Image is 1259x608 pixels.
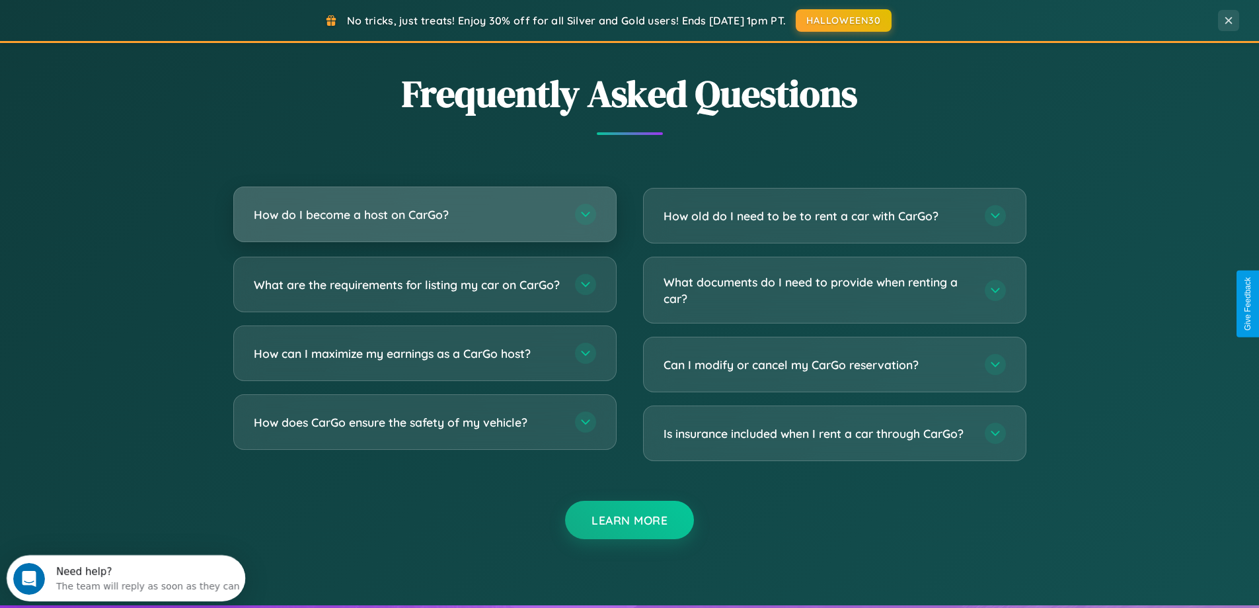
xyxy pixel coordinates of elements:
[5,5,246,42] div: Open Intercom Messenger
[233,68,1026,119] h2: Frequently Asked Questions
[7,555,245,601] iframe: Intercom live chat discovery launcher
[13,563,45,595] iframe: Intercom live chat
[796,9,892,32] button: HALLOWEEN30
[1243,277,1252,331] div: Give Feedback
[347,14,786,27] span: No tricks, just treats! Enjoy 30% off for all Silver and Gold users! Ends [DATE] 1pm PT.
[254,414,562,431] h3: How does CarGo ensure the safety of my vehicle?
[664,357,972,373] h3: Can I modify or cancel my CarGo reservation?
[254,345,562,362] h3: How can I maximize my earnings as a CarGo host?
[664,425,972,442] h3: Is insurance included when I rent a car through CarGo?
[664,208,972,224] h3: How old do I need to be to rent a car with CarGo?
[664,274,972,306] h3: What documents do I need to provide when renting a car?
[254,206,562,223] h3: How do I become a host on CarGo?
[50,22,233,36] div: The team will reply as soon as they can
[50,11,233,22] div: Need help?
[565,501,694,539] button: Learn More
[254,277,562,293] h3: What are the requirements for listing my car on CarGo?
